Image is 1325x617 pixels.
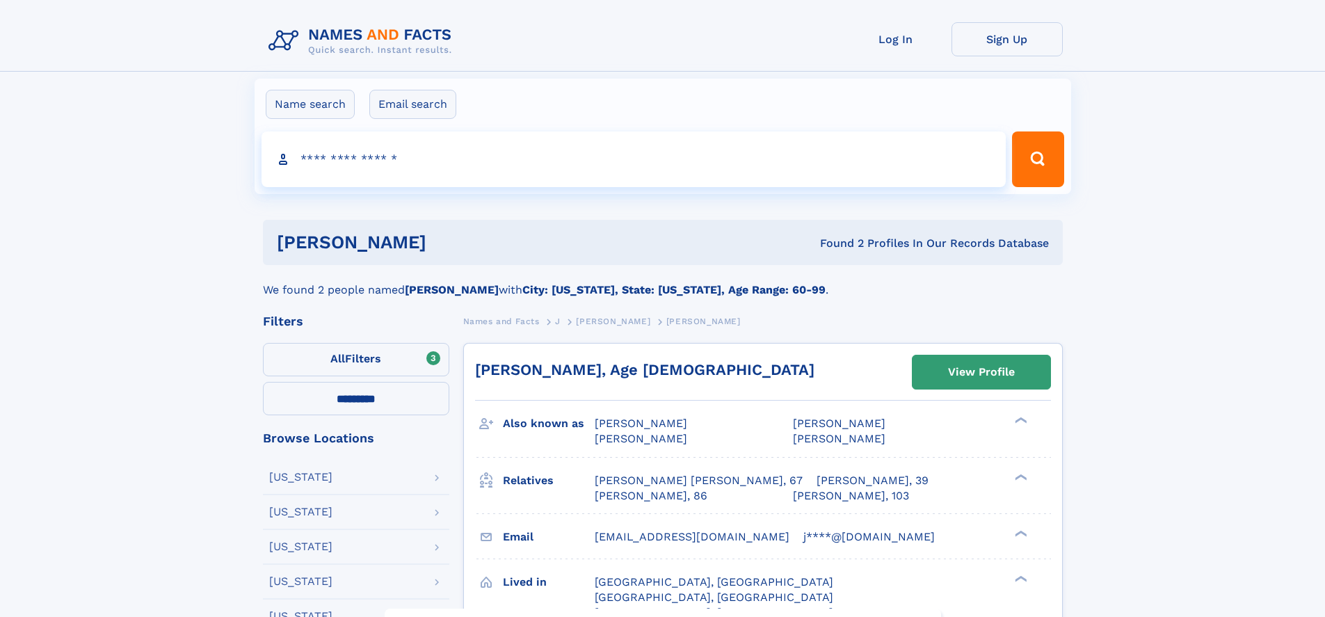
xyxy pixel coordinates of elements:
[1011,472,1028,481] div: ❯
[369,90,456,119] label: Email search
[263,22,463,60] img: Logo Names and Facts
[555,316,561,326] span: J
[595,530,789,543] span: [EMAIL_ADDRESS][DOMAIN_NAME]
[503,570,595,594] h3: Lived in
[269,472,332,483] div: [US_STATE]
[503,525,595,549] h3: Email
[595,488,707,504] a: [PERSON_NAME], 86
[475,361,814,378] a: [PERSON_NAME], Age [DEMOGRAPHIC_DATA]
[666,316,741,326] span: [PERSON_NAME]
[595,417,687,430] span: [PERSON_NAME]
[405,283,499,296] b: [PERSON_NAME]
[269,576,332,587] div: [US_STATE]
[266,90,355,119] label: Name search
[595,591,833,604] span: [GEOGRAPHIC_DATA], [GEOGRAPHIC_DATA]
[793,417,885,430] span: [PERSON_NAME]
[817,473,929,488] a: [PERSON_NAME], 39
[269,506,332,518] div: [US_STATE]
[948,356,1015,388] div: View Profile
[1012,131,1063,187] button: Search Button
[576,316,650,326] span: [PERSON_NAME]
[840,22,951,56] a: Log In
[1011,574,1028,583] div: ❯
[263,432,449,444] div: Browse Locations
[555,312,561,330] a: J
[623,236,1049,251] div: Found 2 Profiles In Our Records Database
[793,488,909,504] a: [PERSON_NAME], 103
[1011,416,1028,425] div: ❯
[503,412,595,435] h3: Also known as
[277,234,623,251] h1: [PERSON_NAME]
[951,22,1063,56] a: Sign Up
[263,265,1063,298] div: We found 2 people named with .
[330,352,345,365] span: All
[595,473,803,488] a: [PERSON_NAME] [PERSON_NAME], 67
[576,312,650,330] a: [PERSON_NAME]
[262,131,1006,187] input: search input
[269,541,332,552] div: [US_STATE]
[793,432,885,445] span: [PERSON_NAME]
[503,469,595,492] h3: Relatives
[522,283,826,296] b: City: [US_STATE], State: [US_STATE], Age Range: 60-99
[913,355,1050,389] a: View Profile
[263,343,449,376] label: Filters
[595,432,687,445] span: [PERSON_NAME]
[595,575,833,588] span: [GEOGRAPHIC_DATA], [GEOGRAPHIC_DATA]
[1011,529,1028,538] div: ❯
[463,312,540,330] a: Names and Facts
[263,315,449,328] div: Filters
